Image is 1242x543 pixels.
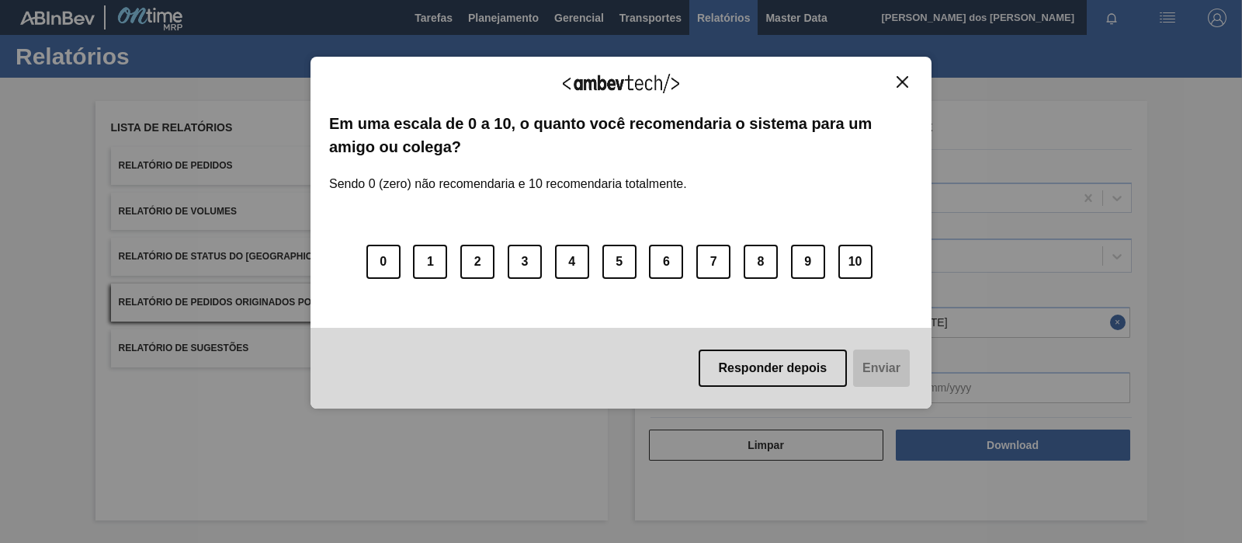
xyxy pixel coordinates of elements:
[838,245,873,279] button: 10
[897,76,908,88] img: Close
[699,350,848,387] button: Responder depois
[460,245,494,279] button: 2
[649,245,683,279] button: 6
[892,75,913,89] button: Close
[696,245,730,279] button: 7
[329,112,913,159] label: Em uma escala de 0 a 10, o quanto você recomendaria o sistema para um amigo ou colega?
[563,74,679,93] img: Logo Ambevtech
[602,245,637,279] button: 5
[508,245,542,279] button: 3
[366,245,401,279] button: 0
[329,158,687,191] label: Sendo 0 (zero) não recomendaria e 10 recomendaria totalmente.
[791,245,825,279] button: 9
[744,245,778,279] button: 8
[555,245,589,279] button: 4
[413,245,447,279] button: 1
